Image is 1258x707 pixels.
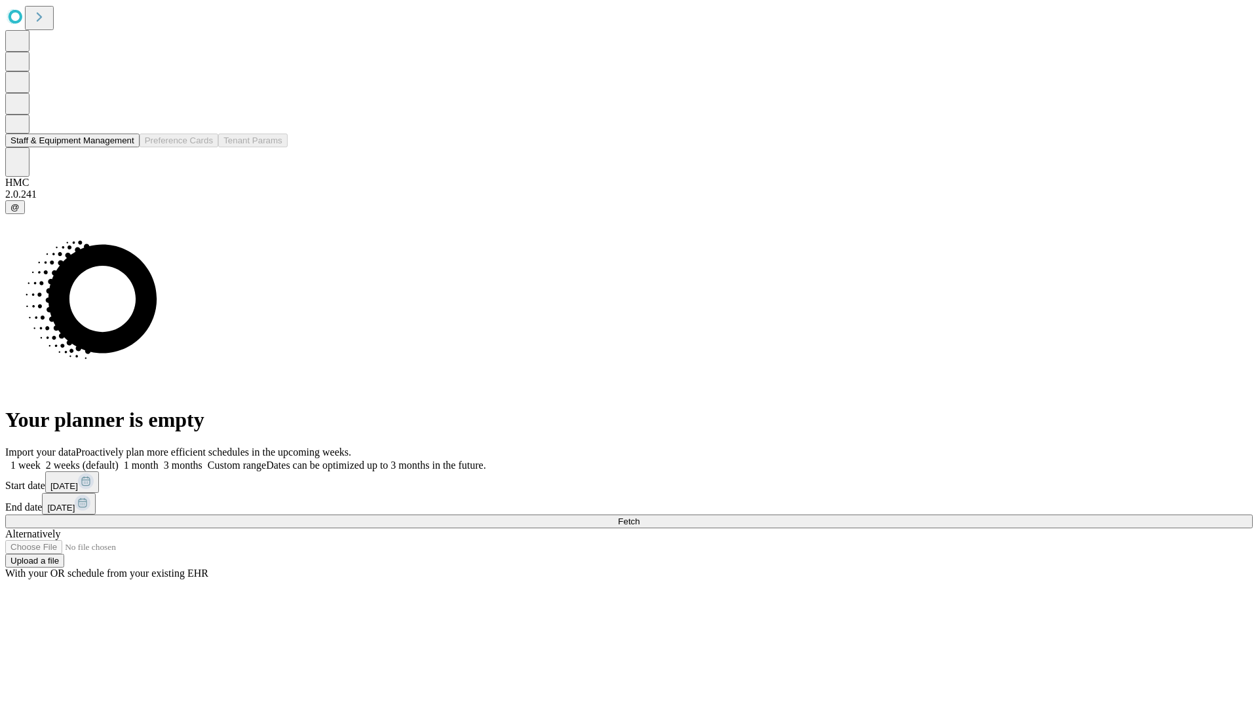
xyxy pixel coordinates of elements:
h1: Your planner is empty [5,408,1253,432]
span: Import your data [5,446,76,458]
span: 3 months [164,460,202,471]
span: Dates can be optimized up to 3 months in the future. [266,460,486,471]
button: @ [5,200,25,214]
span: With your OR schedule from your existing EHR [5,568,208,579]
button: [DATE] [42,493,96,515]
button: Fetch [5,515,1253,528]
button: [DATE] [45,471,99,493]
span: [DATE] [47,503,75,513]
span: [DATE] [50,481,78,491]
div: Start date [5,471,1253,493]
button: Upload a file [5,554,64,568]
div: HMC [5,177,1253,189]
span: 1 week [10,460,41,471]
span: Alternatively [5,528,60,539]
button: Preference Cards [140,134,218,147]
span: 1 month [124,460,159,471]
div: End date [5,493,1253,515]
div: 2.0.241 [5,189,1253,200]
span: 2 weeks (default) [46,460,119,471]
span: @ [10,202,20,212]
button: Staff & Equipment Management [5,134,140,147]
span: Custom range [208,460,266,471]
button: Tenant Params [218,134,288,147]
span: Proactively plan more efficient schedules in the upcoming weeks. [76,446,351,458]
span: Fetch [618,517,639,526]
